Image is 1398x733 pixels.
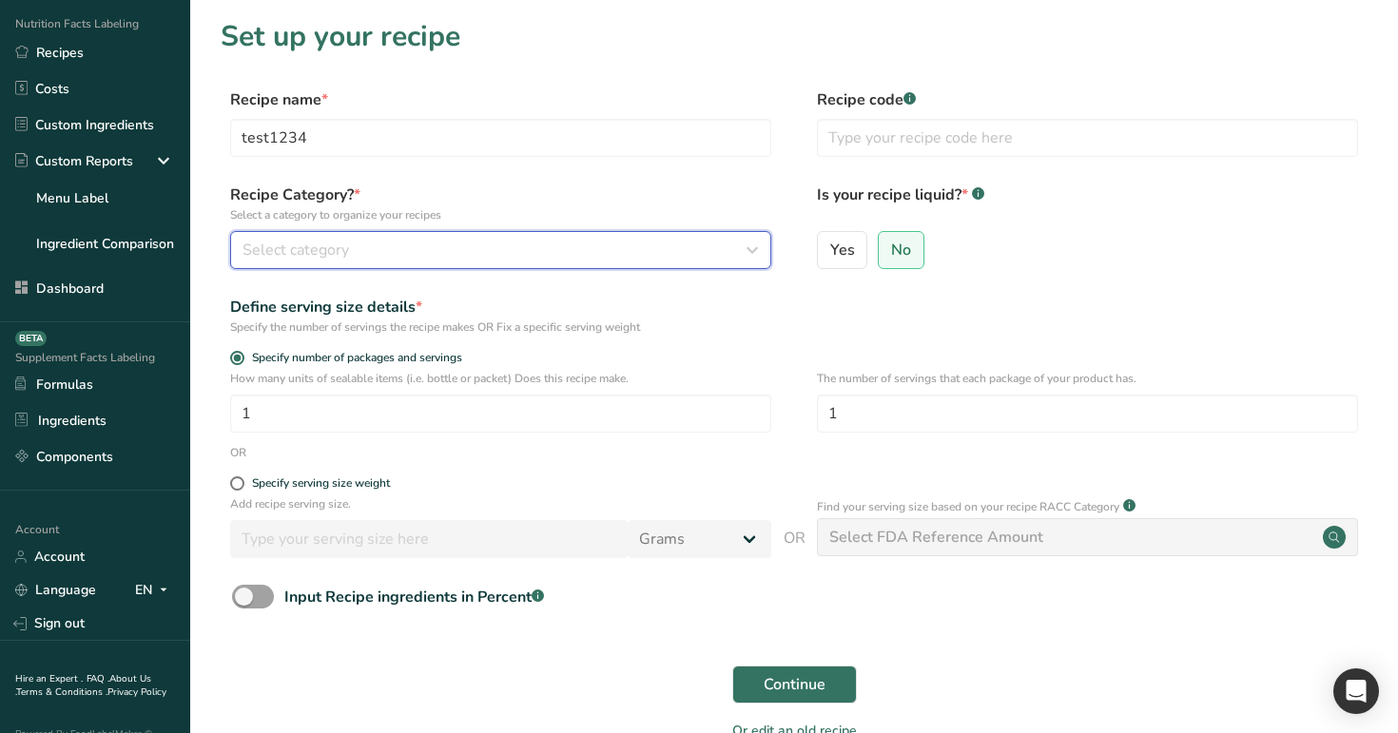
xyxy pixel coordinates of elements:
a: Terms & Conditions . [16,685,107,699]
button: Select category [230,231,771,269]
span: Yes [830,241,855,260]
p: Find your serving size based on your recipe RACC Category [817,498,1119,515]
span: Select category [243,239,349,261]
p: Select a category to organize your recipes [230,206,771,223]
span: Specify number of packages and servings [244,351,462,365]
input: Type your serving size here [230,520,628,558]
span: OR [784,527,806,550]
label: Recipe name [230,88,771,111]
div: EN [135,579,175,602]
span: Continue [764,673,825,696]
div: Specify the number of servings the recipe makes OR Fix a specific serving weight [230,318,771,336]
div: OR [230,444,246,461]
a: Hire an Expert . [15,672,83,685]
a: Language [15,573,96,607]
label: Recipe Category? [230,183,771,223]
input: Type your recipe name here [230,119,771,157]
p: How many units of sealable items (i.e. bottle or packet) Does this recipe make. [230,370,771,387]
p: Add recipe serving size. [230,495,771,512]
button: Continue [732,665,857,704]
div: Open Intercom Messenger [1333,668,1379,714]
h1: Set up your recipe [221,15,1368,58]
a: Privacy Policy [107,685,166,699]
a: About Us . [15,672,151,699]
p: The number of servings that each package of your product has. [817,370,1358,387]
div: Custom Reports [15,151,133,171]
div: Define serving size details [230,296,771,318]
span: No [891,241,911,260]
div: Specify serving size weight [252,476,390,491]
label: Is your recipe liquid? [817,183,1358,223]
input: Type your recipe code here [817,119,1358,157]
div: Input Recipe ingredients in Percent [284,586,544,608]
label: Recipe code [817,88,1358,111]
div: BETA [15,331,47,346]
a: FAQ . [87,672,109,685]
div: Select FDA Reference Amount [829,526,1043,549]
